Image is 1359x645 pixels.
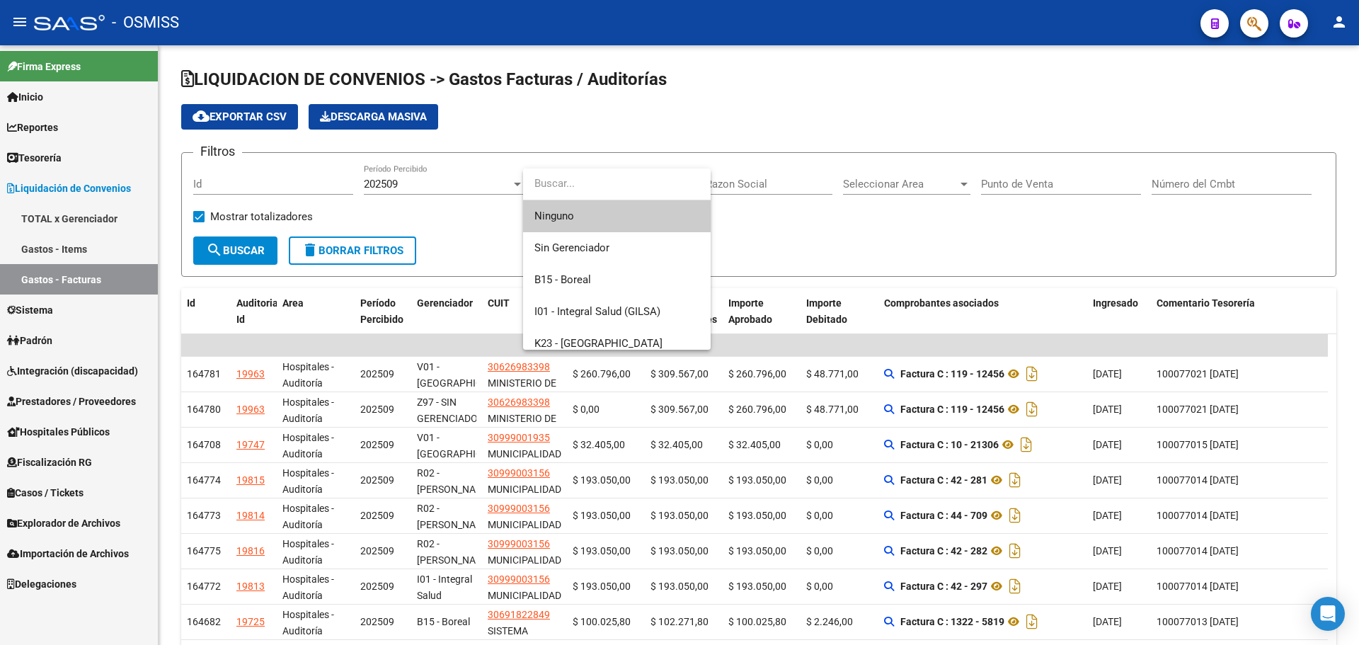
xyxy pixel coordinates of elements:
span: I01 - Integral Salud (GILSA) [534,305,660,318]
span: B15 - Boreal [534,273,591,286]
div: Open Intercom Messenger [1311,597,1345,631]
span: K23 - [GEOGRAPHIC_DATA] [534,337,663,350]
input: dropdown search [523,168,711,200]
span: Sin Gerenciador [534,241,609,254]
span: Ninguno [534,200,699,232]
